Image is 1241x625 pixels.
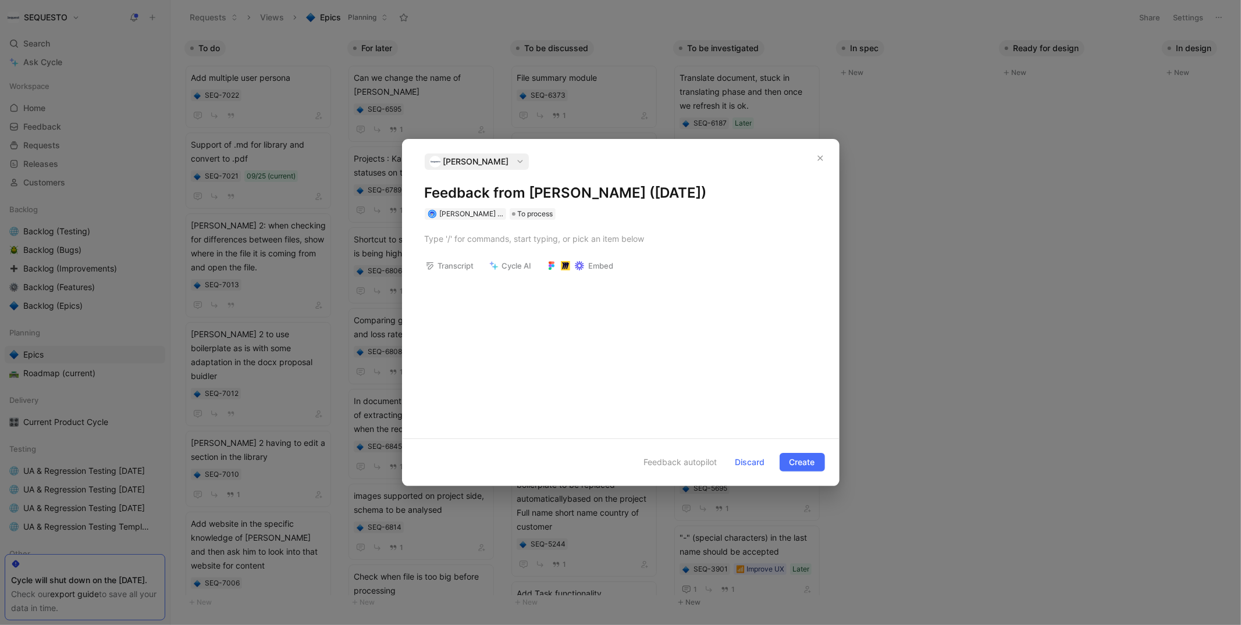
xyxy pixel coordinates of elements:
[726,453,775,472] button: Discard
[429,210,435,217] img: avatar
[644,455,717,469] span: Feedback autopilot
[780,453,825,472] button: Create
[420,258,479,274] button: Transcript
[510,208,556,220] div: To process
[620,455,721,470] button: Feedback autopilot
[542,258,619,274] button: Embed
[429,156,441,167] img: logo
[790,455,815,469] span: Create
[735,455,765,469] span: Discard
[425,184,817,202] h1: Feedback from [PERSON_NAME] ([DATE])
[484,258,537,274] button: Cycle AI
[425,153,529,170] button: logo[PERSON_NAME]
[518,208,553,220] span: To process
[440,209,539,218] span: [PERSON_NAME] t'Serstevens
[443,155,509,169] span: [PERSON_NAME]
